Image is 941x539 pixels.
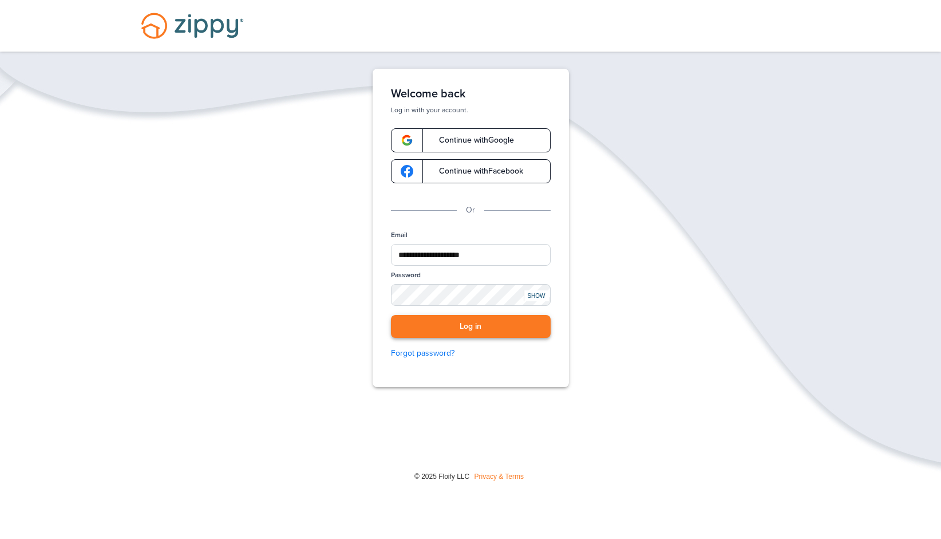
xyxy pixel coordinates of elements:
[428,136,514,144] span: Continue with Google
[401,165,413,178] img: google-logo
[391,347,551,360] a: Forgot password?
[391,87,551,101] h1: Welcome back
[391,270,421,280] label: Password
[414,473,469,481] span: © 2025 Floify LLC
[475,473,524,481] a: Privacy & Terms
[391,244,551,266] input: Email
[391,159,551,183] a: google-logoContinue withFacebook
[391,230,408,240] label: Email
[391,284,551,305] input: Password
[391,128,551,152] a: google-logoContinue withGoogle
[391,315,551,339] button: Log in
[524,290,549,301] div: SHOW
[428,167,523,175] span: Continue with Facebook
[391,105,551,115] p: Log in with your account.
[401,134,413,147] img: google-logo
[466,204,475,217] p: Or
